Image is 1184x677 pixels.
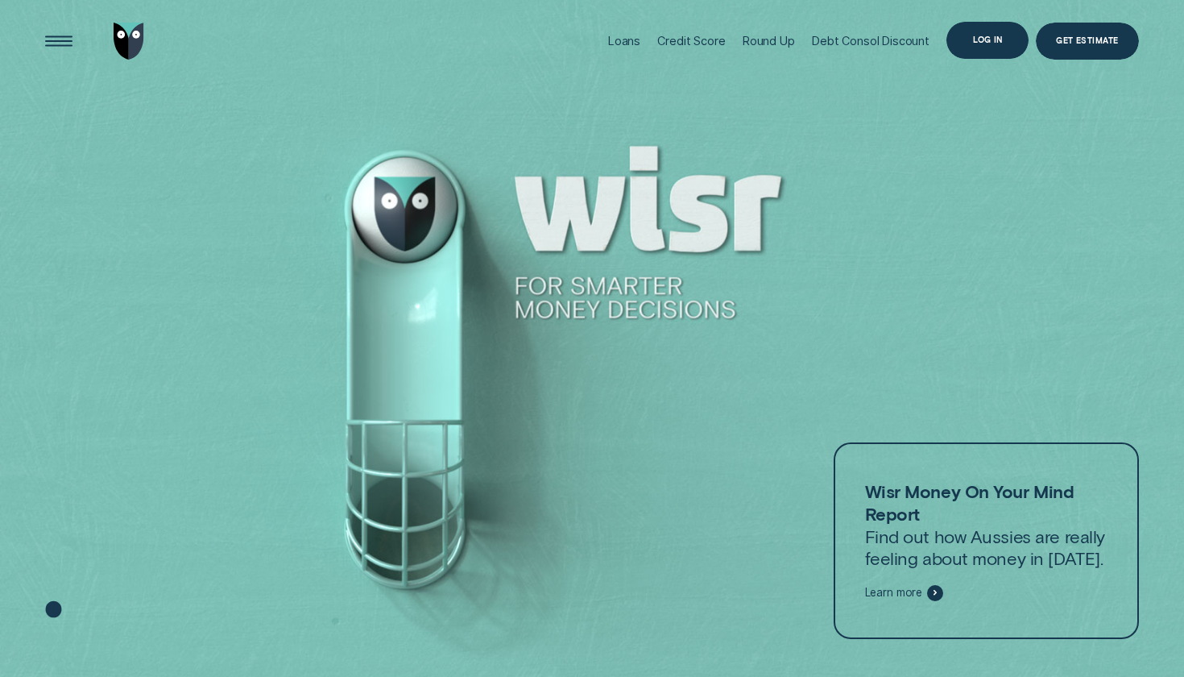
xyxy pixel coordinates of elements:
div: Credit Score [657,34,725,48]
div: Debt Consol Discount [812,34,929,48]
div: Loans [608,34,640,48]
a: Get Estimate [1036,23,1139,60]
div: Round Up [743,34,795,48]
strong: Wisr Money On Your Mind Report [865,480,1074,525]
a: Wisr Money On Your Mind ReportFind out how Aussies are really feeling about money in [DATE].Learn... [834,442,1139,638]
span: Learn more [865,586,923,600]
div: Log in [973,36,1002,44]
p: Find out how Aussies are really feeling about money in [DATE]. [865,480,1108,570]
button: Open Menu [40,23,77,60]
img: Wisr [114,23,144,60]
button: Log in [946,22,1029,59]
